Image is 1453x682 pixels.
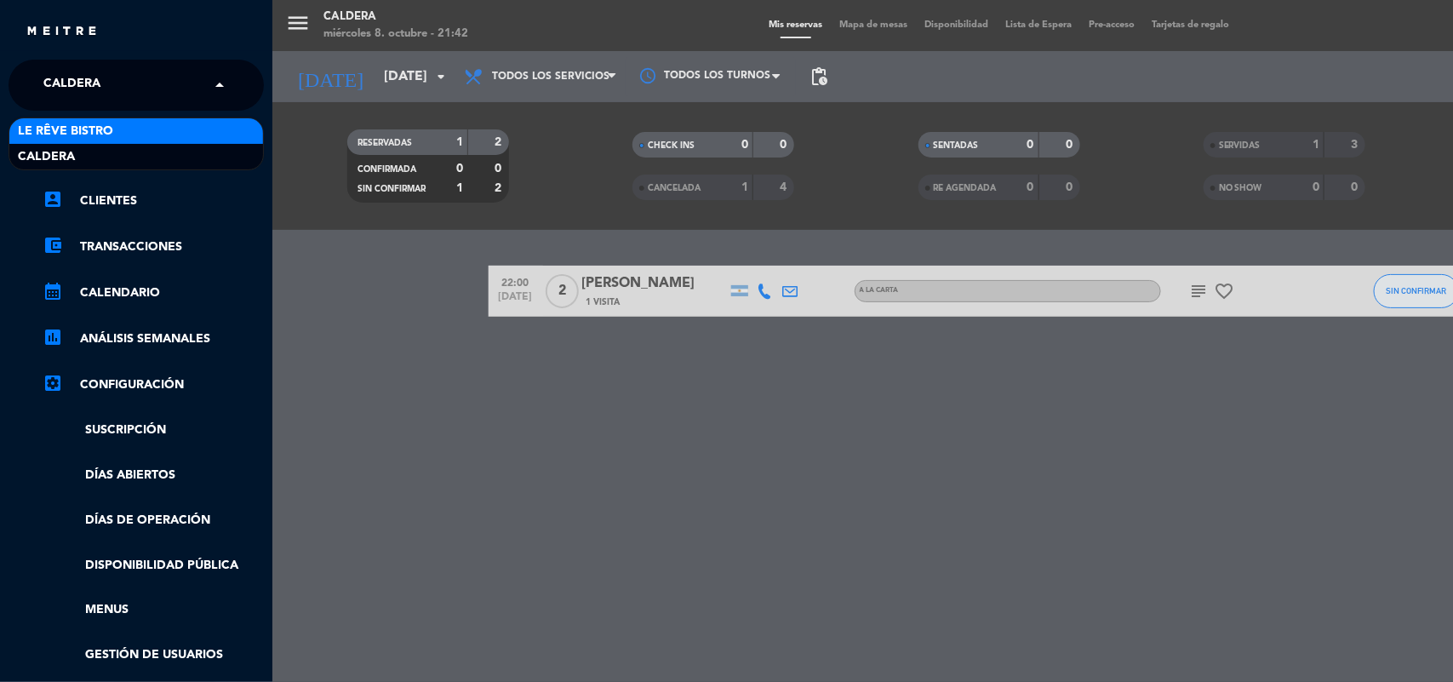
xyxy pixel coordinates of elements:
i: assessment [43,327,63,347]
i: account_balance_wallet [43,235,63,255]
a: Días abiertos [43,466,264,485]
a: account_balance_walletTransacciones [43,237,264,257]
a: Configuración [43,375,264,395]
a: Menus [43,600,264,620]
i: account_box [43,189,63,209]
i: settings_applications [43,373,63,393]
a: Disponibilidad pública [43,556,264,576]
a: Días de Operación [43,511,264,530]
span: Le Rêve Bistro [18,122,113,141]
a: account_boxClientes [43,191,264,211]
a: assessmentANÁLISIS SEMANALES [43,329,264,349]
span: Caldera [18,147,75,167]
img: MEITRE [26,26,98,38]
i: calendar_month [43,281,63,301]
a: calendar_monthCalendario [43,283,264,303]
a: Suscripción [43,421,264,440]
span: Caldera [43,67,100,103]
a: Gestión de usuarios [43,645,264,665]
